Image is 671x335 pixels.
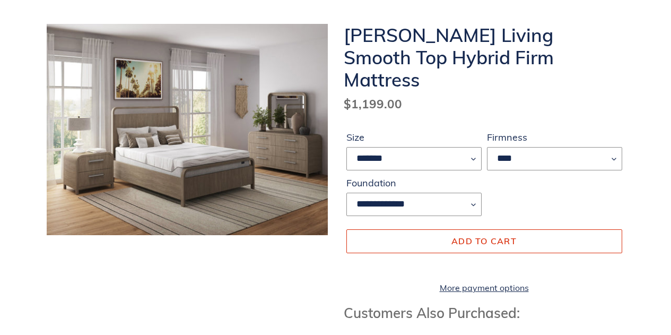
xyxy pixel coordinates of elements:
span: $1,199.00 [344,96,402,111]
label: Firmness [487,130,622,144]
label: Foundation [346,176,482,190]
h3: Customers Also Purchased: [344,305,625,321]
h1: [PERSON_NAME] Living Smooth Top Hybrid Firm Mattress [344,24,625,91]
label: Size [346,130,482,144]
a: More payment options [346,281,622,294]
button: Add to cart [346,229,622,253]
span: Add to cart [451,236,517,246]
